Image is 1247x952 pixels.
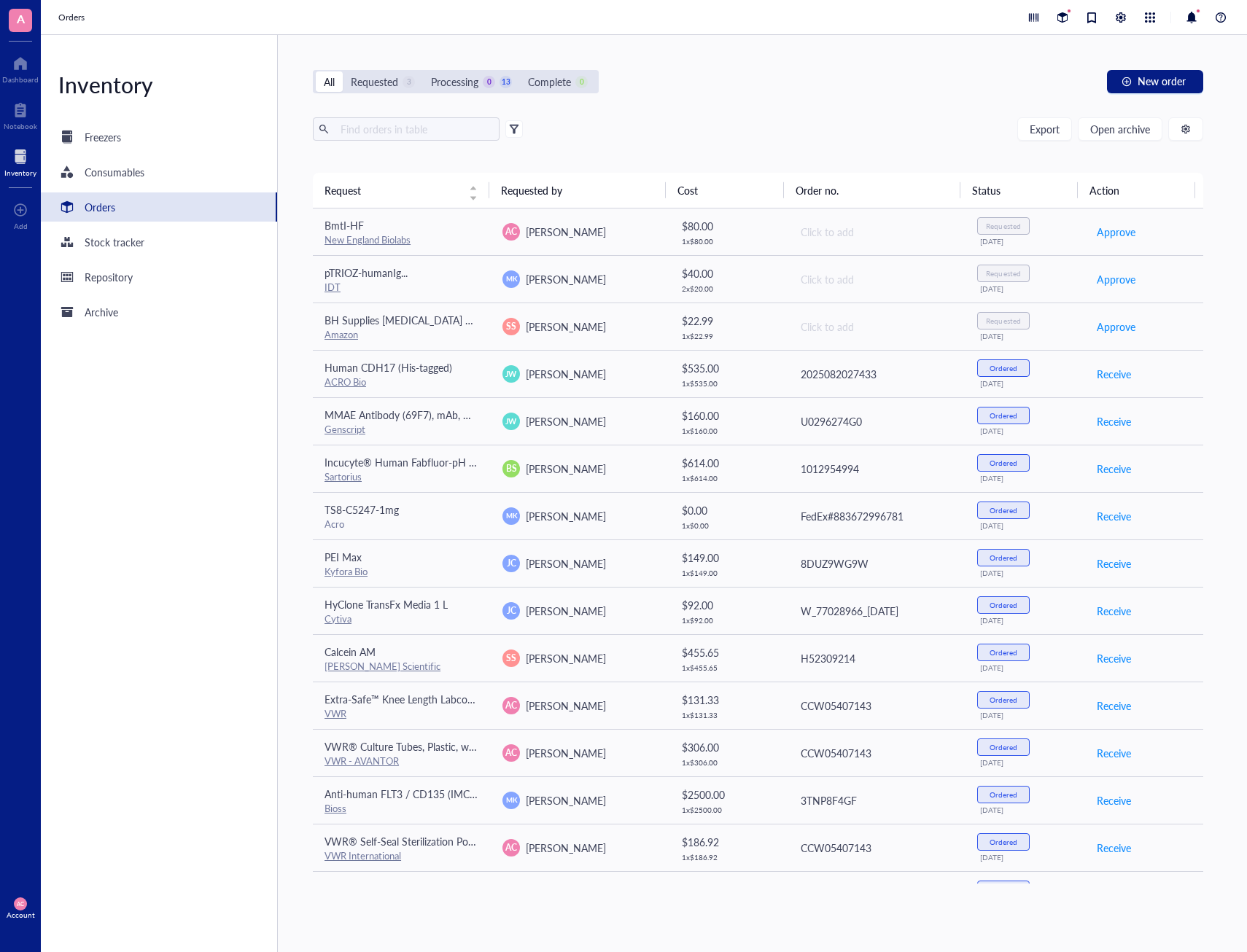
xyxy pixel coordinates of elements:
div: 1 x $ 306.00 [682,758,776,767]
span: Open archive [1090,123,1150,135]
div: 1012954994 [801,461,954,477]
div: Ordered [990,648,1017,657]
div: Add [14,222,28,230]
a: Sartorius [325,469,362,483]
span: Receive [1097,555,1131,571]
button: Approve [1096,220,1136,243]
div: Stock tracker [85,234,144,250]
span: [PERSON_NAME] [526,698,606,713]
span: [PERSON_NAME] [526,651,606,666]
div: segmented control [313,70,599,93]
div: Acro [325,518,479,531]
span: Approve [1097,319,1135,335]
span: TS8-C5247-1mg [325,502,399,517]
td: CCW05407143 [788,824,966,871]
span: JW [505,415,517,427]
div: [DATE] [980,379,1073,388]
div: Repository [85,269,133,285]
div: Ordered [990,553,1017,562]
div: 1 x $ 160.00 [682,426,776,435]
span: pTRIOZ-humanIg... [325,265,408,280]
div: $ 0.00 [682,502,776,518]
span: Receive [1097,461,1131,477]
span: [PERSON_NAME] [526,272,606,286]
div: [DATE] [980,758,1073,767]
div: $ 2500.00 [682,787,776,803]
div: [DATE] [980,805,1073,814]
div: 1 x $ 149.00 [682,569,776,577]
th: Requested by [489,173,666,208]
span: AC [17,900,25,907]
th: Action [1078,173,1195,208]
span: Export [1030,123,1060,135]
span: [PERSON_NAME] [526,319,606,334]
div: $ 80.00 [682,218,776,234]
div: $ 455.65 [682,644,776,660]
a: Genscript [325,422,365,436]
button: Approve [1096,315,1136,338]
div: Click to add [801,319,954,335]
a: Bioss [325,801,346,815]
div: 1 x $ 614.00 [682,474,776,483]
span: [PERSON_NAME] [526,556,606,571]
a: VWR [325,706,346,720]
div: U0296274G0 [801,413,954,429]
div: $ 22.99 [682,313,776,329]
span: [PERSON_NAME] [526,840,606,855]
div: 2025082027433 [801,366,954,382]
span: VWR® Self-Seal Sterilization Pouches [325,834,494,848]
span: [PERSON_NAME] [526,509,606,523]
a: Archive [41,297,277,327]
button: Receive [1096,504,1132,528]
td: CCW05407143 [788,682,966,729]
div: $ 92.00 [682,597,776,613]
div: 1 x $ 131.33 [682,711,776,719]
div: $ 160.00 [682,407,776,424]
td: Click to add [788,208,966,256]
span: Calcein AM [325,644,376,659]
button: Receive [1096,599,1132,623]
a: Freezers [41,122,277,152]
div: Ordered [990,695,1017,704]
a: Consumables [41,157,277,187]
span: JC [507,557,516,570]
a: Orders [41,192,277,222]
div: Ordered [990,743,1017,752]
button: Receive [1096,647,1132,670]
div: H52309214 [801,650,954,666]
button: Receive [1096,552,1132,575]
div: 1 x $ 2500.00 [682,805,776,814]
a: Stock tracker [41,227,277,257]
div: Ordered [990,506,1017,515]
td: U0296274G0 [788,397,966,445]
td: 3TNP8F4GF [788,776,966,824]
div: 8DUZ9WG9W [801,555,954,571]
span: [PERSON_NAME] [526,604,606,618]
span: VWR® Culture Tubes, Plastic, with Dual-Position Caps [325,739,570,754]
div: Freezers [85,129,121,145]
span: MMAE Antibody (69F7), mAb, Mouse [325,407,494,422]
th: Cost [666,173,783,208]
span: Approve [1097,224,1135,240]
span: Extra-Safe™ Knee Length Labcoats with 3 Pockets [325,692,550,706]
button: Open archive [1078,117,1162,141]
div: [DATE] [980,332,1073,340]
a: IDT [325,280,341,294]
span: Receive [1097,650,1131,666]
div: 3 [403,76,415,88]
td: 2025082027433 [788,350,966,397]
span: BmtI-HF [325,218,364,233]
input: Find orders in table [335,118,494,140]
div: 1 x $ 22.99 [682,332,776,340]
span: BS [506,462,517,475]
div: 1 x $ 535.00 [682,379,776,388]
div: [DATE] [980,616,1073,625]
span: New order [1138,75,1186,87]
div: Account [7,910,35,919]
span: Receive [1097,698,1131,714]
div: Ordered [990,364,1017,372]
div: Ordered [990,838,1017,846]
div: Complete [528,74,571,90]
div: $ 40.00 [682,265,776,281]
div: 0 [483,76,495,88]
